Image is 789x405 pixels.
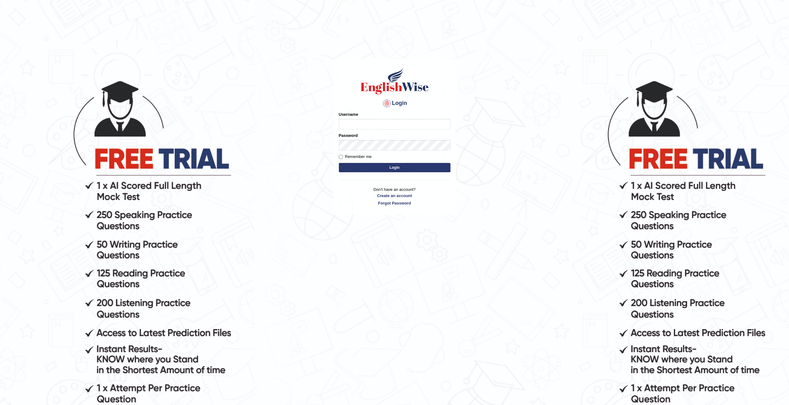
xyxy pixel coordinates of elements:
label: Username [339,111,358,117]
p: Don't have an account? [339,187,450,206]
a: Create an account [339,193,450,199]
input: Remember me [339,155,343,159]
label: Remember me [339,154,372,160]
a: Forgot Password [339,200,450,206]
img: Logo of English Wise sign in for intelligent practice with AI [359,67,430,95]
label: Password [339,133,358,138]
h4: Login [339,98,450,108]
button: Login [339,163,450,172]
